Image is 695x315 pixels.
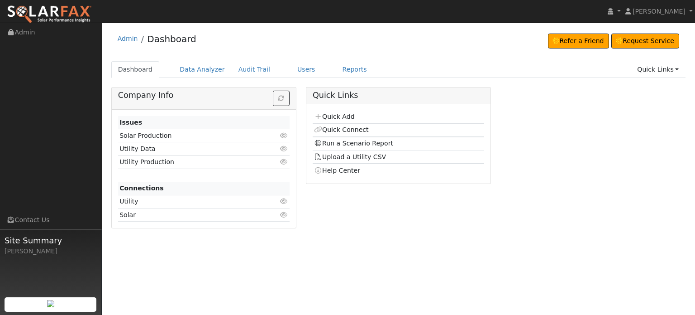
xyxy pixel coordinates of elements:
[118,142,262,155] td: Utility Data
[118,129,262,142] td: Solar Production
[119,184,164,192] strong: Connections
[314,167,360,174] a: Help Center
[314,113,354,120] a: Quick Add
[314,140,393,147] a: Run a Scenario Report
[111,61,160,78] a: Dashboard
[118,35,138,42] a: Admin
[119,119,142,126] strong: Issues
[118,208,262,222] td: Solar
[280,145,288,152] i: Click to view
[232,61,277,78] a: Audit Trail
[313,91,484,100] h5: Quick Links
[630,61,685,78] a: Quick Links
[47,300,54,307] img: retrieve
[280,159,288,165] i: Click to view
[548,34,609,49] a: Refer a Friend
[280,132,288,139] i: Click to view
[147,34,196,44] a: Dashboard
[290,61,322,78] a: Users
[118,91,290,100] h5: Company Info
[118,155,262,169] td: Utility Production
[314,126,368,133] a: Quick Connect
[633,8,685,15] span: [PERSON_NAME]
[314,153,386,160] a: Upload a Utility CSV
[280,212,288,218] i: Click to view
[280,198,288,204] i: Click to view
[173,61,232,78] a: Data Analyzer
[7,5,92,24] img: SolarFax
[5,247,97,256] div: [PERSON_NAME]
[336,61,374,78] a: Reports
[118,195,262,208] td: Utility
[5,234,97,247] span: Site Summary
[611,34,680,49] a: Request Service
